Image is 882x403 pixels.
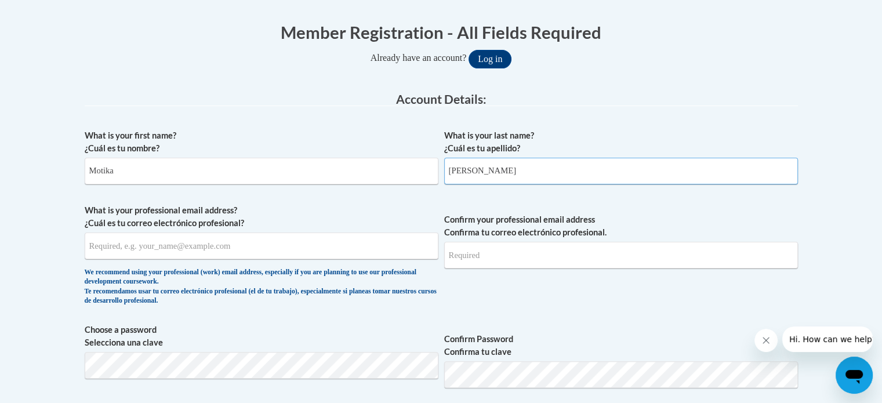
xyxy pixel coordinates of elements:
[85,268,438,306] div: We recommend using your professional (work) email address, especially if you are planning to use ...
[782,326,873,352] iframe: Message from company
[85,20,798,44] h1: Member Registration - All Fields Required
[7,8,94,17] span: Hi. How can we help?
[754,329,778,352] iframe: Close message
[444,333,798,358] label: Confirm Password Confirma tu clave
[836,357,873,394] iframe: Button to launch messaging window
[371,53,467,63] span: Already have an account?
[444,158,798,184] input: Metadata input
[396,92,487,106] span: Account Details:
[444,129,798,155] label: What is your last name? ¿Cuál es tu apellido?
[85,233,438,259] input: Metadata input
[444,213,798,239] label: Confirm your professional email address Confirma tu correo electrónico profesional.
[85,204,438,230] label: What is your professional email address? ¿Cuál es tu correo electrónico profesional?
[444,242,798,268] input: Required
[469,50,511,68] button: Log in
[85,129,438,155] label: What is your first name? ¿Cuál es tu nombre?
[85,158,438,184] input: Metadata input
[85,324,438,349] label: Choose a password Selecciona una clave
